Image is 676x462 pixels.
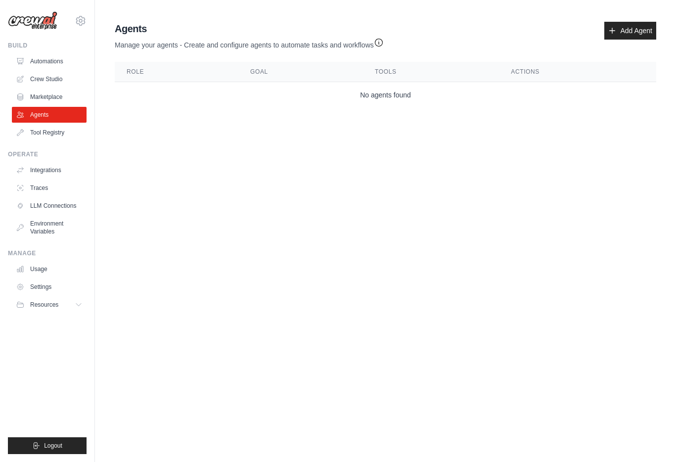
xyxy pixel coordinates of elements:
[12,53,87,69] a: Automations
[8,437,87,454] button: Logout
[8,150,87,158] div: Operate
[12,279,87,295] a: Settings
[363,62,499,82] th: Tools
[12,125,87,140] a: Tool Registry
[604,22,656,40] a: Add Agent
[115,22,384,36] h2: Agents
[115,36,384,50] p: Manage your agents - Create and configure agents to automate tasks and workflows
[12,198,87,214] a: LLM Connections
[12,216,87,239] a: Environment Variables
[12,261,87,277] a: Usage
[12,71,87,87] a: Crew Studio
[115,82,656,108] td: No agents found
[12,89,87,105] a: Marketplace
[44,442,62,450] span: Logout
[8,249,87,257] div: Manage
[238,62,363,82] th: Goal
[8,42,87,49] div: Build
[8,11,57,30] img: Logo
[12,297,87,313] button: Resources
[12,107,87,123] a: Agents
[30,301,58,309] span: Resources
[12,162,87,178] a: Integrations
[499,62,656,82] th: Actions
[115,62,238,82] th: Role
[12,180,87,196] a: Traces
